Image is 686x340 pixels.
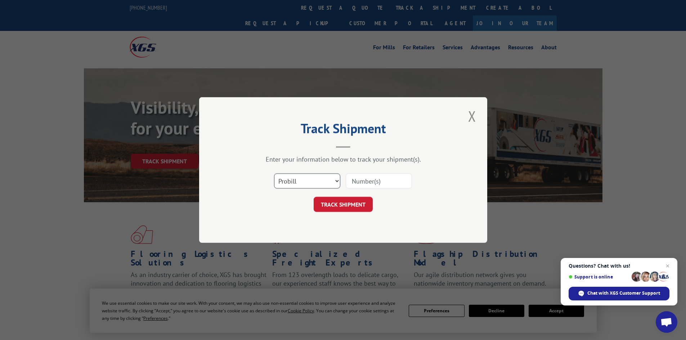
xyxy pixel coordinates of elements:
[466,106,478,126] button: Close modal
[569,263,669,269] span: Questions? Chat with us!
[346,173,412,189] input: Number(s)
[569,287,669,300] span: Chat with XGS Customer Support
[587,290,660,296] span: Chat with XGS Customer Support
[235,155,451,163] div: Enter your information below to track your shipment(s).
[314,197,373,212] button: TRACK SHIPMENT
[569,274,629,280] span: Support is online
[235,123,451,137] h2: Track Shipment
[656,311,677,333] a: Open chat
